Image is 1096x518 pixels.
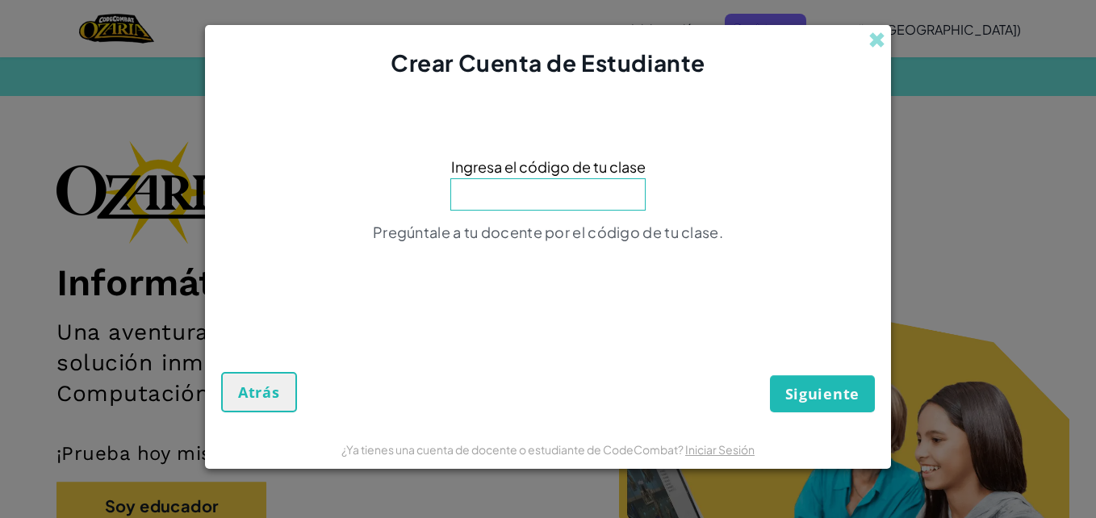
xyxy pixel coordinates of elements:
span: Ingresa el código de tu clase [451,155,646,178]
span: ¿Ya tienes una cuenta de docente o estudiante de CodeCombat? [341,442,685,457]
span: Siguiente [785,384,860,403]
a: Iniciar Sesión [685,442,755,457]
button: Atrás [221,372,297,412]
span: Atrás [238,382,280,402]
button: Siguiente [770,375,875,412]
span: Pregúntale a tu docente por el código de tu clase. [373,223,723,241]
span: Crear Cuenta de Estudiante [391,48,705,77]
